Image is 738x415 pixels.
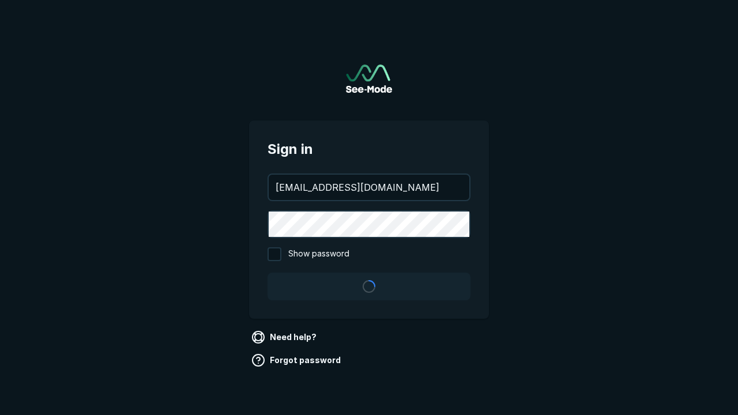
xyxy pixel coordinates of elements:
a: Forgot password [249,351,345,369]
span: Show password [288,247,349,261]
a: Need help? [249,328,321,346]
img: See-Mode Logo [346,65,392,93]
a: Go to sign in [346,65,392,93]
input: your@email.com [269,175,469,200]
span: Sign in [268,139,470,160]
